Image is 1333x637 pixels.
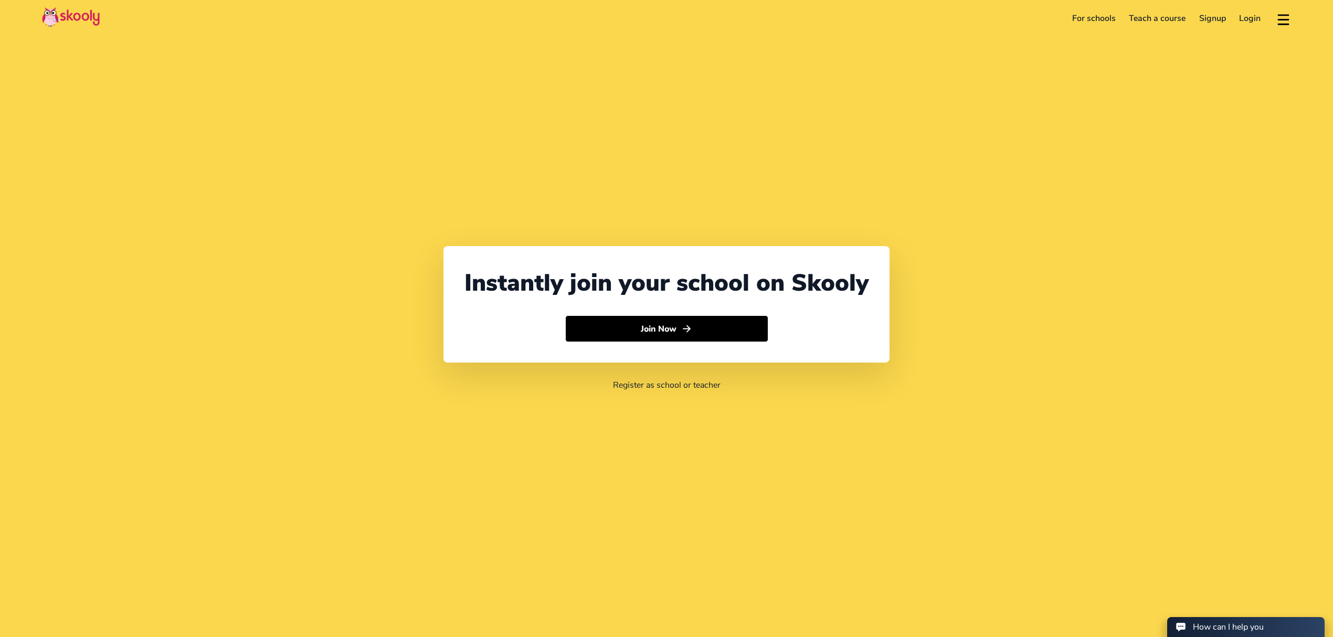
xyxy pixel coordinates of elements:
button: Join Nowarrow forward outline [566,316,768,342]
button: menu outline [1276,10,1291,27]
a: Login [1233,10,1268,27]
a: Signup [1192,10,1233,27]
a: Register as school or teacher [613,379,721,391]
a: Teach a course [1122,10,1192,27]
div: Instantly join your school on Skooly [464,267,869,299]
img: Skooly [42,7,100,27]
a: For schools [1065,10,1123,27]
ion-icon: arrow forward outline [681,323,692,334]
